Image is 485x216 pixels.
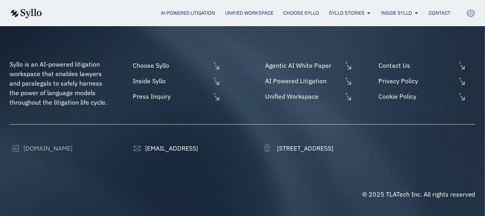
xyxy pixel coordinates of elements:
[283,10,319,17] a: Choose Syllo
[377,76,456,86] span: Privacy Policy
[275,143,333,153] span: [STREET_ADDRESS]
[131,92,221,101] a: Press Inquiry
[225,10,273,17] a: Unified Workspace
[263,92,353,101] a: Unified Workspace
[131,76,210,86] span: Inside Syllo
[10,60,107,106] span: Syllo is an AI-powered litigation workspace that enables lawyers and paralegals to safely harness...
[377,92,456,101] span: Cookie Policy
[377,76,475,86] a: Privacy Policy
[21,143,73,153] span: [DOMAIN_NAME]
[131,61,221,70] a: Choose Syllo
[143,143,198,153] span: [EMAIL_ADDRESS]
[263,143,333,153] a: [STREET_ADDRESS]
[58,10,451,17] div: Menu Toggle
[377,61,456,70] span: Contact Us
[362,190,475,198] span: © 2025 TLATech Inc. All rights reserved
[381,10,412,17] a: Inside Syllo
[131,76,221,86] a: Inside Syllo
[377,61,475,70] a: Contact Us
[329,10,365,17] a: Syllo Stories
[10,143,73,153] a: [DOMAIN_NAME]
[429,10,451,17] a: Contact
[58,10,451,17] nav: Menu
[377,92,475,101] a: Cookie Policy
[263,61,342,70] span: Agentic AI White Paper
[263,76,353,86] a: AI Powered Litigation
[10,9,42,18] img: syllo
[131,92,210,101] span: Press Inquiry
[263,76,342,86] span: AI Powered Litigation
[263,92,342,101] span: Unified Workspace
[131,61,210,70] span: Choose Syllo
[263,61,353,70] a: Agentic AI White Paper
[161,10,215,17] a: AI Powered Litigation
[131,143,198,153] a: [EMAIL_ADDRESS]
